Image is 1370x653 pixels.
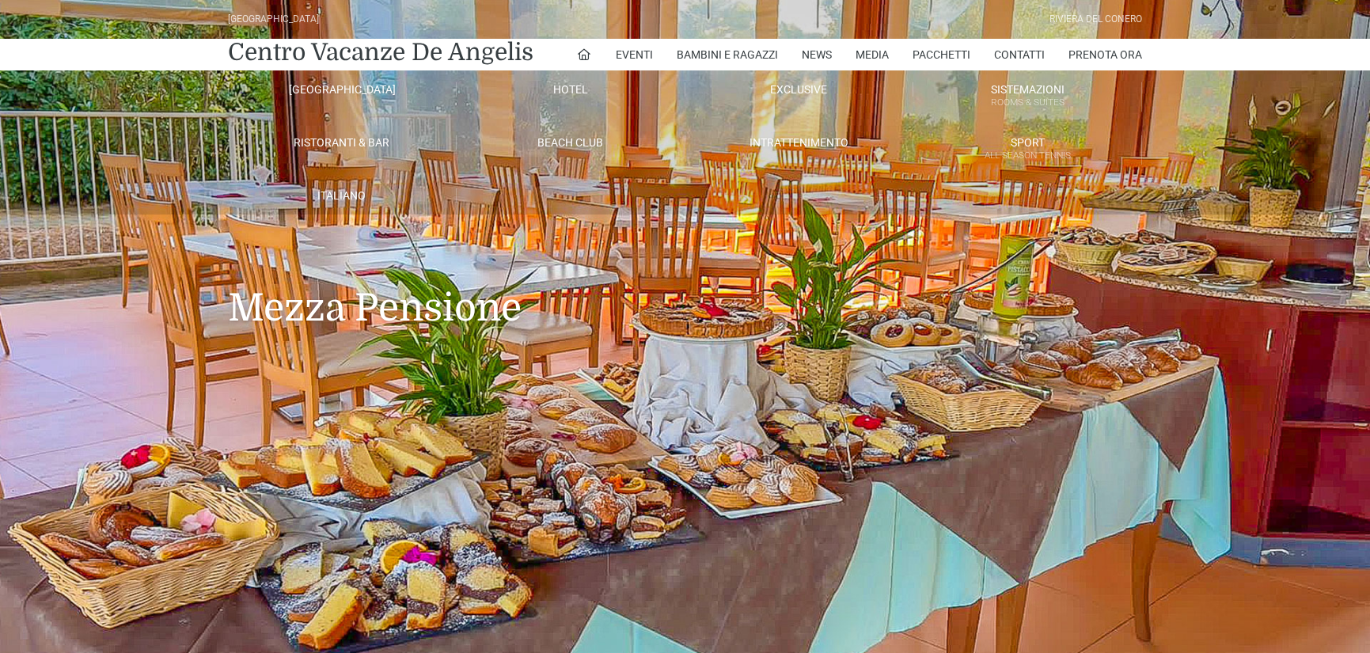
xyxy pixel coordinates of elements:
[685,82,914,97] a: Exclusive
[457,82,685,97] a: Hotel
[228,135,457,150] a: Ristoranti & Bar
[856,39,889,70] a: Media
[913,82,1142,112] a: SistemazioniRooms & Suites
[317,189,366,202] span: Italiano
[913,39,970,70] a: Pacchetti
[228,188,457,203] a: Italiano
[1049,12,1142,27] div: Riviera Del Conero
[677,39,778,70] a: Bambini e Ragazzi
[228,82,457,97] a: [GEOGRAPHIC_DATA]
[457,135,685,150] a: Beach Club
[994,39,1045,70] a: Contatti
[228,215,1142,354] h1: Mezza Pensione
[913,95,1141,110] small: Rooms & Suites
[913,135,1142,165] a: SportAll Season Tennis
[685,135,914,150] a: Intrattenimento
[802,39,832,70] a: News
[913,148,1141,163] small: All Season Tennis
[616,39,653,70] a: Eventi
[1068,39,1142,70] a: Prenota Ora
[228,12,319,27] div: [GEOGRAPHIC_DATA]
[228,36,533,68] a: Centro Vacanze De Angelis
